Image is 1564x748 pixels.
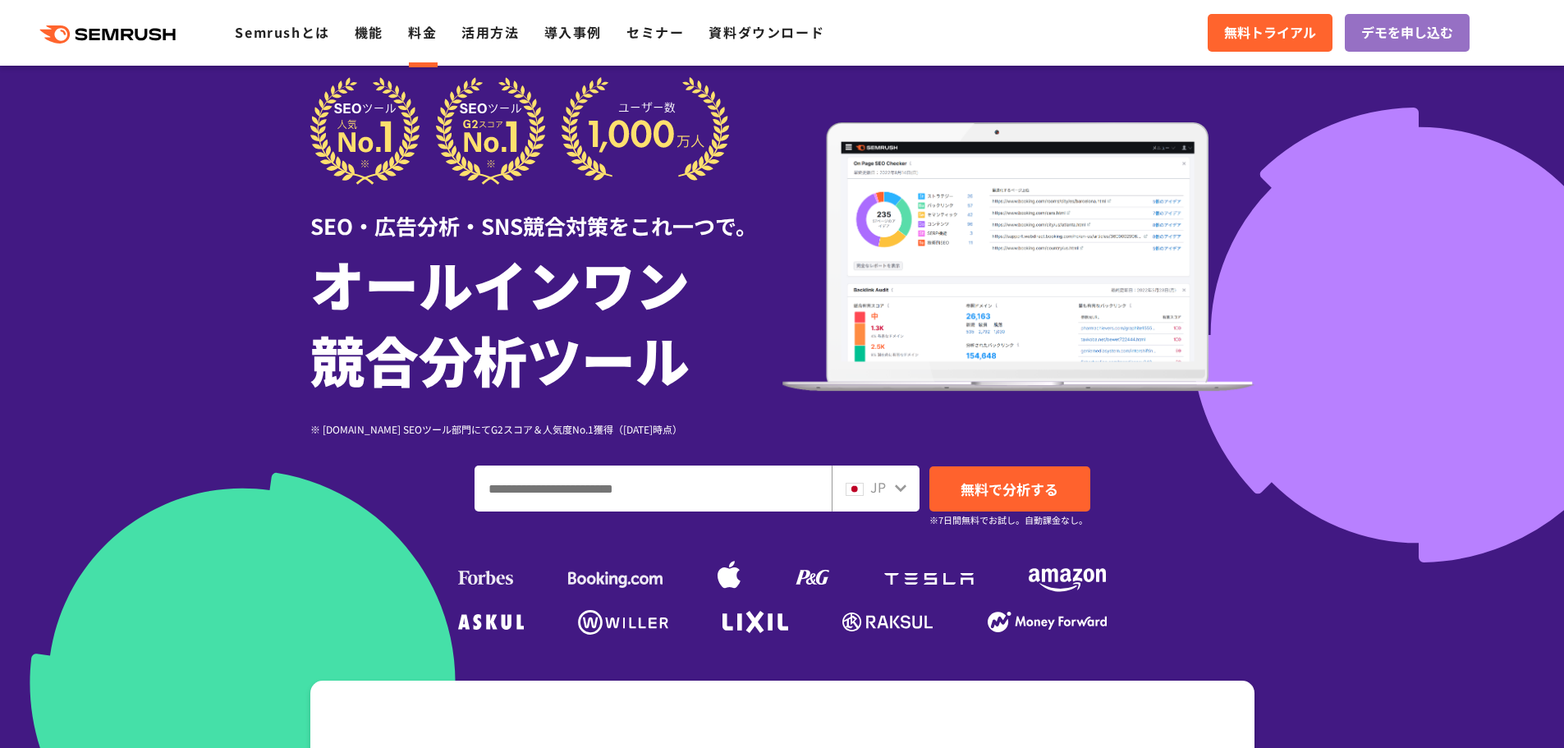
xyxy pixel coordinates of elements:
a: 機能 [355,22,383,42]
span: デモを申し込む [1361,22,1453,44]
a: セミナー [626,22,684,42]
div: ※ [DOMAIN_NAME] SEOツール部門にてG2スコア＆人気度No.1獲得（[DATE]時点） [310,421,782,437]
a: 料金 [408,22,437,42]
input: ドメイン、キーワードまたはURLを入力してください [475,466,831,511]
a: Semrushとは [235,22,329,42]
span: 無料トライアル [1224,22,1316,44]
span: 無料で分析する [961,479,1058,499]
a: 活用方法 [461,22,519,42]
div: SEO・広告分析・SNS競合対策をこれ一つで。 [310,185,782,241]
small: ※7日間無料でお試し。自動課金なし。 [929,512,1088,528]
a: 無料で分析する [929,466,1090,512]
a: デモを申し込む [1345,14,1470,52]
a: 導入事例 [544,22,602,42]
span: JP [870,477,886,497]
a: 無料トライアル [1208,14,1332,52]
a: 資料ダウンロード [709,22,824,42]
h1: オールインワン 競合分析ツール [310,246,782,397]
